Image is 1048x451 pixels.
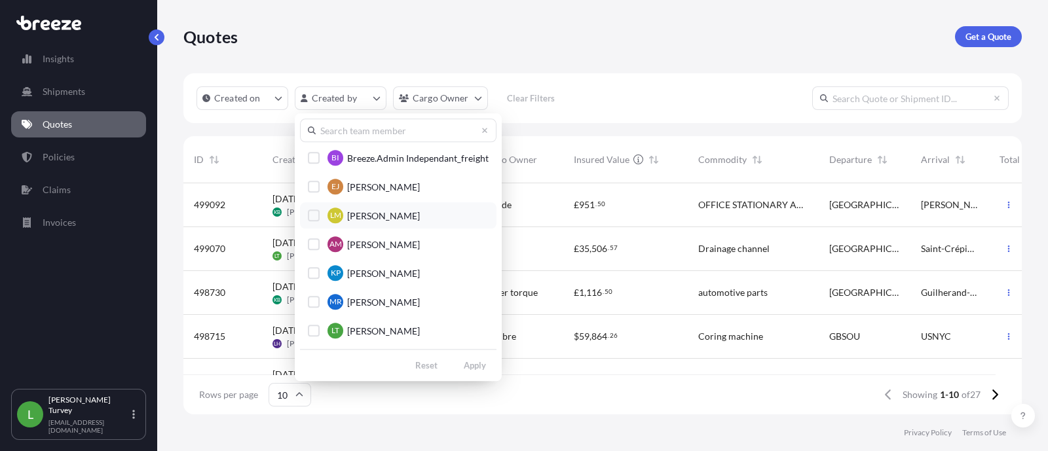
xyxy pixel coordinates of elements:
[347,267,420,280] span: [PERSON_NAME]
[300,173,496,200] button: EJ[PERSON_NAME]
[300,147,496,344] div: Select Option
[295,113,502,381] div: createdBy Filter options
[330,209,341,222] span: LM
[300,118,496,142] input: Search team member
[331,324,339,337] span: LT
[329,238,342,251] span: AM
[347,181,420,194] span: [PERSON_NAME]
[415,359,438,372] p: Reset
[464,359,486,372] p: Apply
[300,202,496,228] button: LM[PERSON_NAME]
[331,151,339,164] span: BI
[331,266,341,280] span: KP
[300,317,496,344] button: LT[PERSON_NAME]
[300,231,496,257] button: AM[PERSON_NAME]
[300,260,496,286] button: KP[PERSON_NAME]
[347,296,420,309] span: [PERSON_NAME]
[347,238,420,251] span: [PERSON_NAME]
[300,289,496,315] button: MR[PERSON_NAME]
[347,152,489,165] span: Breeze.Admin Independant_freight
[329,295,342,308] span: MR
[300,145,496,171] button: BIBreeze.Admin Independant_freight
[331,180,339,193] span: EJ
[347,325,420,338] span: [PERSON_NAME]
[453,355,496,376] button: Apply
[405,355,448,376] button: Reset
[347,209,420,223] span: [PERSON_NAME]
